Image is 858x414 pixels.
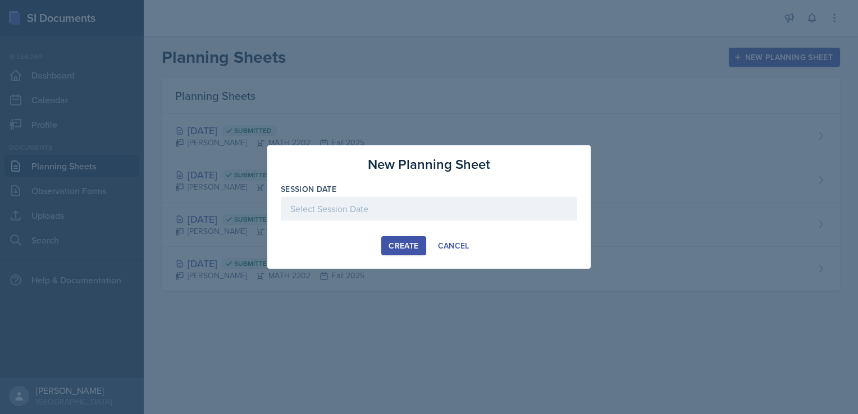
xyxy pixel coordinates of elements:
div: Create [389,241,418,250]
button: Create [381,236,426,255]
div: Cancel [438,241,469,250]
label: Session Date [281,183,336,195]
h3: New Planning Sheet [368,154,490,174]
button: Cancel [431,236,477,255]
